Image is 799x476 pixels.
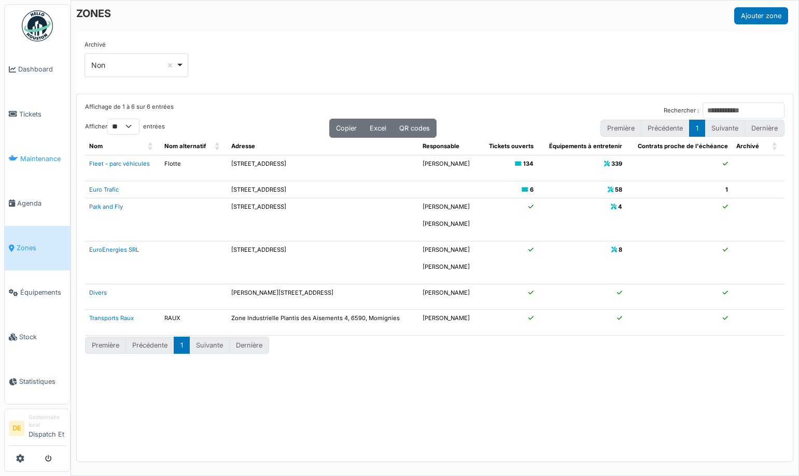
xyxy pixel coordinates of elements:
[423,246,475,254] p: [PERSON_NAME]
[85,40,106,49] label: Archivé
[89,160,150,167] a: Fleet - parc véhicules
[725,186,728,193] b: 1
[423,289,475,297] p: [PERSON_NAME]
[5,226,70,270] a: Zones
[227,198,418,241] td: [STREET_ADDRESS]
[165,60,175,70] button: Remove item: 'false'
[227,155,418,181] td: [STREET_ADDRESS]
[174,337,190,354] button: 1
[336,124,357,132] span: Copier
[20,154,66,164] span: Maintenance
[231,142,255,150] span: Adresse
[19,377,66,386] span: Statistiques
[5,181,70,225] a: Agenda
[76,7,111,20] h6: ZONES
[399,124,430,132] span: QR codes
[107,119,139,135] select: Afficherentrées
[18,64,66,74] span: Dashboard
[17,198,66,208] span: Agenda
[19,332,66,342] span: Stock
[5,92,70,136] a: Tickets
[89,186,119,193] a: Euro Trafic
[370,124,386,132] span: Excel
[423,160,475,168] p: [PERSON_NAME]
[85,119,165,135] label: Afficher entrées
[5,315,70,359] a: Stock
[89,142,103,150] span: Nom
[89,246,139,253] a: EuroEnergies SRL
[489,142,534,150] span: Tickets ouverts
[85,337,269,354] nav: pagination
[164,142,206,150] span: Nom alternatif
[423,142,459,150] span: Responsable
[227,241,418,284] td: [STREET_ADDRESS]
[5,47,70,92] a: Dashboard
[618,203,622,210] b: 4
[160,310,227,336] td: RAUX
[736,142,759,150] span: Archivé
[17,243,66,253] span: Zones
[89,314,134,322] a: Transports Raux
[523,160,534,167] b: 134
[530,186,534,193] b: 6
[85,103,174,119] div: Affichage de 1 à 6 sur 6 entrées
[89,203,123,210] a: Park and Fly
[5,270,70,315] a: Équipements
[22,10,53,41] img: Badge_color-CXgf-gQk.svg
[19,109,66,119] span: Tickets
[664,106,699,115] label: Rechercher :
[734,7,788,24] button: Ajouter zone
[9,421,24,436] li: DE
[600,120,784,137] nav: pagination
[29,413,66,443] li: Dispatch Et
[638,142,728,150] span: Contrats proche de l'échéance
[5,136,70,181] a: Maintenance
[329,119,363,138] button: Copier
[611,160,622,167] b: 339
[549,142,622,150] span: Équipements à entretenir
[215,138,221,155] span: Nom alternatif: Activate to sort
[423,314,475,323] p: [PERSON_NAME]
[689,120,705,137] button: 1
[423,220,475,228] p: [PERSON_NAME]
[9,413,66,446] a: DE Gestionnaire localDispatch Et
[20,287,66,297] span: Équipements
[423,203,475,211] p: [PERSON_NAME]
[5,359,70,404] a: Statistiques
[227,284,418,310] td: [PERSON_NAME][STREET_ADDRESS]
[29,413,66,429] div: Gestionnaire local
[619,246,622,253] b: 8
[423,263,475,271] p: [PERSON_NAME]
[615,186,622,193] b: 58
[227,181,418,198] td: [STREET_ADDRESS]
[227,310,418,336] td: Zone Industrielle Plantis des Aisements 4, 6590, Momignies
[89,289,107,296] a: Divers
[363,119,393,138] button: Excel
[160,155,227,181] td: Flotte
[91,60,176,70] div: Non
[393,119,437,138] button: QR codes
[148,138,154,155] span: Nom: Activate to sort
[772,138,778,155] span: Archivé: Activate to sort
